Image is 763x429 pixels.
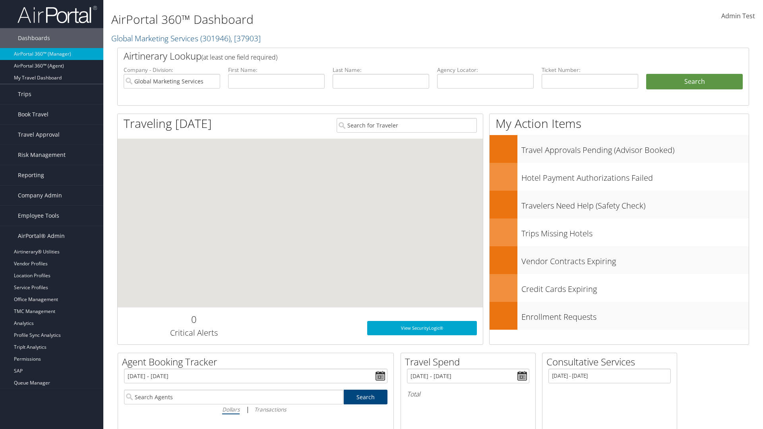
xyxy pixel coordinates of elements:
[18,165,44,185] span: Reporting
[18,28,50,48] span: Dashboards
[721,12,755,20] span: Admin Test
[124,327,264,338] h3: Critical Alerts
[18,125,60,145] span: Travel Approval
[490,135,749,163] a: Travel Approvals Pending (Advisor Booked)
[18,186,62,205] span: Company Admin
[18,226,65,246] span: AirPortal® Admin
[230,33,261,44] span: , [ 37903 ]
[124,115,212,132] h1: Traveling [DATE]
[18,145,66,165] span: Risk Management
[490,191,749,218] a: Travelers Need Help (Safety Check)
[521,307,749,323] h3: Enrollment Requests
[124,66,220,74] label: Company - Division:
[18,104,48,124] span: Book Travel
[124,404,387,414] div: |
[437,66,534,74] label: Agency Locator:
[721,4,755,29] a: Admin Test
[124,49,690,63] h2: Airtinerary Lookup
[17,5,97,24] img: airportal-logo.png
[546,355,677,369] h2: Consultative Services
[124,390,343,404] input: Search Agents
[407,390,529,398] h6: Total
[490,302,749,330] a: Enrollment Requests
[228,66,325,74] label: First Name:
[344,390,388,404] a: Search
[111,11,540,28] h1: AirPortal 360™ Dashboard
[490,163,749,191] a: Hotel Payment Authorizations Failed
[333,66,429,74] label: Last Name:
[490,246,749,274] a: Vendor Contracts Expiring
[405,355,535,369] h2: Travel Spend
[337,118,477,133] input: Search for Traveler
[201,53,277,62] span: (at least one field required)
[490,274,749,302] a: Credit Cards Expiring
[521,168,749,184] h3: Hotel Payment Authorizations Failed
[200,33,230,44] span: ( 301946 )
[490,115,749,132] h1: My Action Items
[124,313,264,326] h2: 0
[542,66,638,74] label: Ticket Number:
[521,224,749,239] h3: Trips Missing Hotels
[254,406,286,413] i: Transactions
[490,218,749,246] a: Trips Missing Hotels
[521,141,749,156] h3: Travel Approvals Pending (Advisor Booked)
[18,84,31,104] span: Trips
[367,321,477,335] a: View SecurityLogic®
[646,74,743,90] button: Search
[521,280,749,295] h3: Credit Cards Expiring
[521,252,749,267] h3: Vendor Contracts Expiring
[521,196,749,211] h3: Travelers Need Help (Safety Check)
[18,206,59,226] span: Employee Tools
[222,406,240,413] i: Dollars
[122,355,393,369] h2: Agent Booking Tracker
[111,33,261,44] a: Global Marketing Services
